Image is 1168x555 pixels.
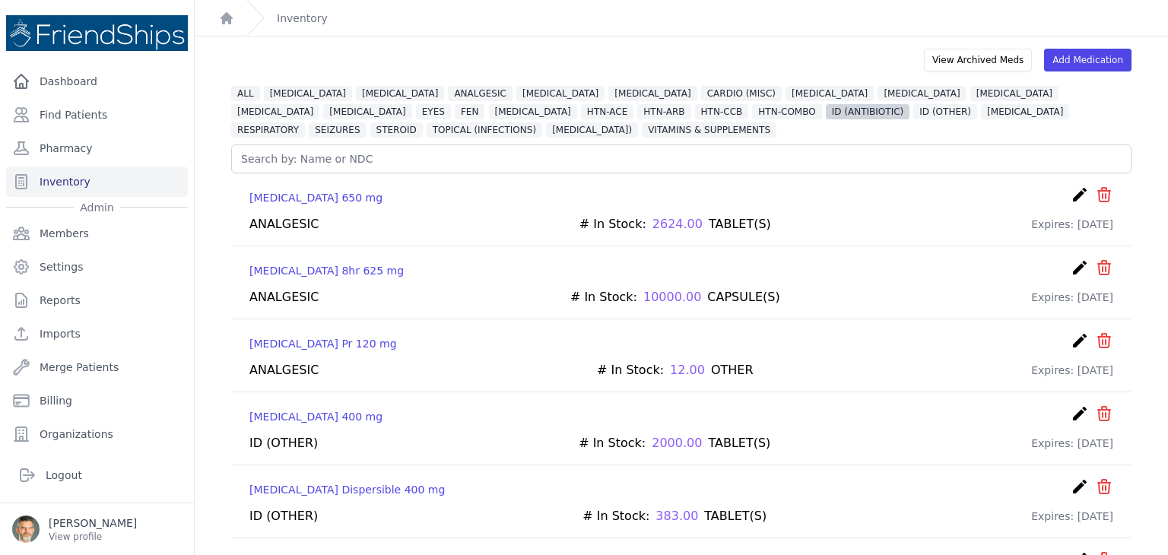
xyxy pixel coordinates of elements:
[231,86,260,101] span: ALL
[655,507,698,525] span: 383.00
[6,419,188,449] a: Organizations
[826,104,909,119] span: ID (ANTIBIOTIC)
[924,49,1032,71] div: View Archived Meds
[6,285,188,316] a: Reports
[970,86,1058,101] span: [MEDICAL_DATA]
[1071,258,1089,277] i: create
[579,215,771,233] div: # In Stock: TABLET(S)
[1071,186,1089,209] a: create
[752,104,821,119] span: HTN-COMBO
[701,86,782,101] span: CARDIO (MISC)
[6,166,188,197] a: Inventory
[878,86,966,101] span: [MEDICAL_DATA]
[6,385,188,416] a: Billing
[323,104,411,119] span: [MEDICAL_DATA]
[1071,331,1089,355] a: create
[637,104,690,119] span: HTN-ARB
[6,15,188,51] img: Medical Missions EMR
[570,288,780,306] div: # In Stock: CAPSULE(S)
[249,434,318,452] div: ID (OTHER)
[356,86,444,101] span: [MEDICAL_DATA]
[49,515,137,531] p: [PERSON_NAME]
[249,263,404,278] a: [MEDICAL_DATA] 8hr 625 mg
[448,86,513,101] span: ANALGESIC
[370,122,423,138] span: STEROID
[652,434,702,452] span: 2000.00
[249,507,318,525] div: ID (OTHER)
[786,86,874,101] span: [MEDICAL_DATA]
[74,200,120,215] span: Admin
[981,104,1069,119] span: [MEDICAL_DATA]
[249,190,382,205] a: [MEDICAL_DATA] 650 mg
[249,336,397,351] a: [MEDICAL_DATA] Pr 120 mg
[249,361,319,379] div: ANALGESIC
[643,288,701,306] span: 10000.00
[249,288,319,306] div: ANALGESIC
[1031,507,1113,525] div: Expires: [DATE]
[546,122,638,138] span: [MEDICAL_DATA])
[264,86,352,101] span: [MEDICAL_DATA]
[231,104,319,119] span: [MEDICAL_DATA]
[695,104,749,119] span: HTN-CCB
[489,104,577,119] span: [MEDICAL_DATA]
[582,507,766,525] div: # In Stock: TABLET(S)
[579,434,770,452] div: # In Stock: TABLET(S)
[6,100,188,130] a: Find Patients
[427,122,542,138] span: TOPICAL (INFECTIONS)
[231,144,1131,173] input: Search by: Name or NDC
[1031,434,1113,452] div: Expires: [DATE]
[652,215,703,233] span: 2624.00
[597,361,754,379] div: # In Stock: OTHER
[49,531,137,543] p: View profile
[1071,186,1089,204] i: create
[1071,404,1089,423] i: create
[913,104,977,119] span: ID (OTHER)
[231,122,305,138] span: RESPIRATORY
[6,218,188,249] a: Members
[1071,477,1089,501] a: create
[1071,477,1089,496] i: create
[608,86,697,101] span: [MEDICAL_DATA]
[1044,49,1131,71] a: Add Medication
[1031,361,1113,379] div: Expires: [DATE]
[6,319,188,349] a: Imports
[1031,288,1113,306] div: Expires: [DATE]
[1071,258,1089,282] a: create
[249,482,445,497] a: [MEDICAL_DATA] Dispersible 400 mg
[249,409,382,424] a: [MEDICAL_DATA] 400 mg
[416,104,451,119] span: EYES
[6,252,188,282] a: Settings
[277,11,328,26] a: Inventory
[249,215,319,233] div: ANALGESIC
[1071,404,1089,428] a: create
[1071,331,1089,350] i: create
[12,460,182,490] a: Logout
[642,122,776,138] span: VITAMINS & SUPPLEMENTS
[455,104,484,119] span: FEN
[6,133,188,163] a: Pharmacy
[12,515,182,543] a: [PERSON_NAME] View profile
[309,122,366,138] span: SEIZURES
[670,361,705,379] span: 12.00
[6,352,188,382] a: Merge Patients
[1031,215,1113,233] div: Expires: [DATE]
[581,104,633,119] span: HTN-ACE
[6,66,188,97] a: Dashboard
[516,86,605,101] span: [MEDICAL_DATA]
